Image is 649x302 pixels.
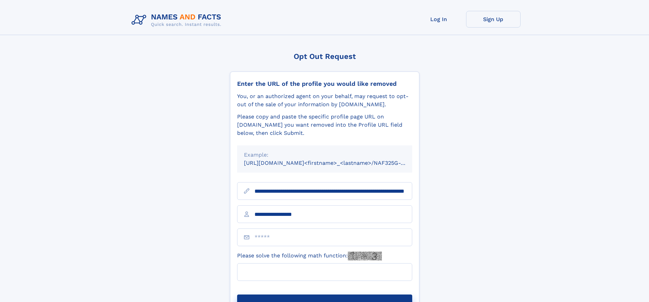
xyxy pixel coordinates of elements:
[237,80,412,88] div: Enter the URL of the profile you would like removed
[244,151,405,159] div: Example:
[244,160,425,166] small: [URL][DOMAIN_NAME]<firstname>_<lastname>/NAF325G-xxxxxxxx
[466,11,521,28] a: Sign Up
[237,92,412,109] div: You, or an authorized agent on your behalf, may request to opt-out of the sale of your informatio...
[237,252,382,260] label: Please solve the following math function:
[412,11,466,28] a: Log In
[230,52,419,61] div: Opt Out Request
[237,113,412,137] div: Please copy and paste the specific profile page URL on [DOMAIN_NAME] you want removed into the Pr...
[129,11,227,29] img: Logo Names and Facts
